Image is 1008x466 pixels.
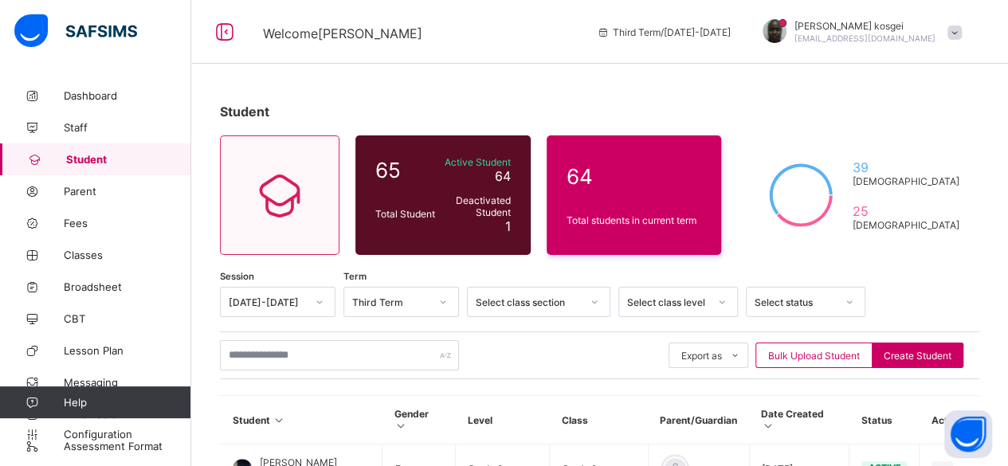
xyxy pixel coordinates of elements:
div: Total Student [371,204,439,224]
div: Select class level [627,296,708,308]
div: Select class section [476,296,581,308]
th: Status [849,396,920,444]
div: [DATE]-[DATE] [229,296,306,308]
span: Student [66,153,191,166]
img: safsims [14,14,137,48]
span: session/term information [597,26,731,38]
span: Export as [681,350,722,362]
span: [PERSON_NAME] kosgei [794,20,935,32]
span: Dashboard [64,89,191,102]
span: Total students in current term [567,214,702,226]
i: Sort in Ascending Order [761,420,775,432]
span: Term [343,271,367,282]
i: Sort in Ascending Order [273,414,286,426]
span: [EMAIL_ADDRESS][DOMAIN_NAME] [794,33,935,43]
span: Messaging [64,376,191,389]
span: Welcome [PERSON_NAME] [263,25,422,41]
span: [DEMOGRAPHIC_DATA] [853,219,959,231]
span: [DEMOGRAPHIC_DATA] [853,175,959,187]
span: Active Student [443,156,511,168]
th: Level [456,396,550,444]
span: 1 [505,218,511,234]
span: 64 [567,164,702,189]
th: Class [550,396,649,444]
span: Parent [64,185,191,198]
span: Fees [64,217,191,229]
span: Lesson Plan [64,344,191,357]
span: Staff [64,121,191,134]
span: Student [220,104,269,119]
span: 25 [853,203,959,219]
div: antoinettekosgei [747,19,970,45]
i: Sort in Ascending Order [394,420,408,432]
span: Create Student [884,350,951,362]
span: 64 [495,168,511,184]
span: Configuration [64,428,190,441]
th: Gender [382,396,456,444]
span: Deactivated Student [443,194,511,218]
span: CBT [64,312,191,325]
th: Date Created [749,396,849,444]
span: Bulk Upload Student [768,350,860,362]
th: Actions [920,396,979,444]
div: Third Term [352,296,429,308]
th: Parent/Guardian [648,396,749,444]
span: Session [220,271,254,282]
span: 65 [375,158,435,182]
span: Help [64,396,190,409]
span: Classes [64,249,191,261]
span: 39 [853,159,959,175]
th: Student [221,396,382,444]
button: Open asap [944,410,992,458]
span: Broadsheet [64,280,191,293]
div: Select status [755,296,836,308]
